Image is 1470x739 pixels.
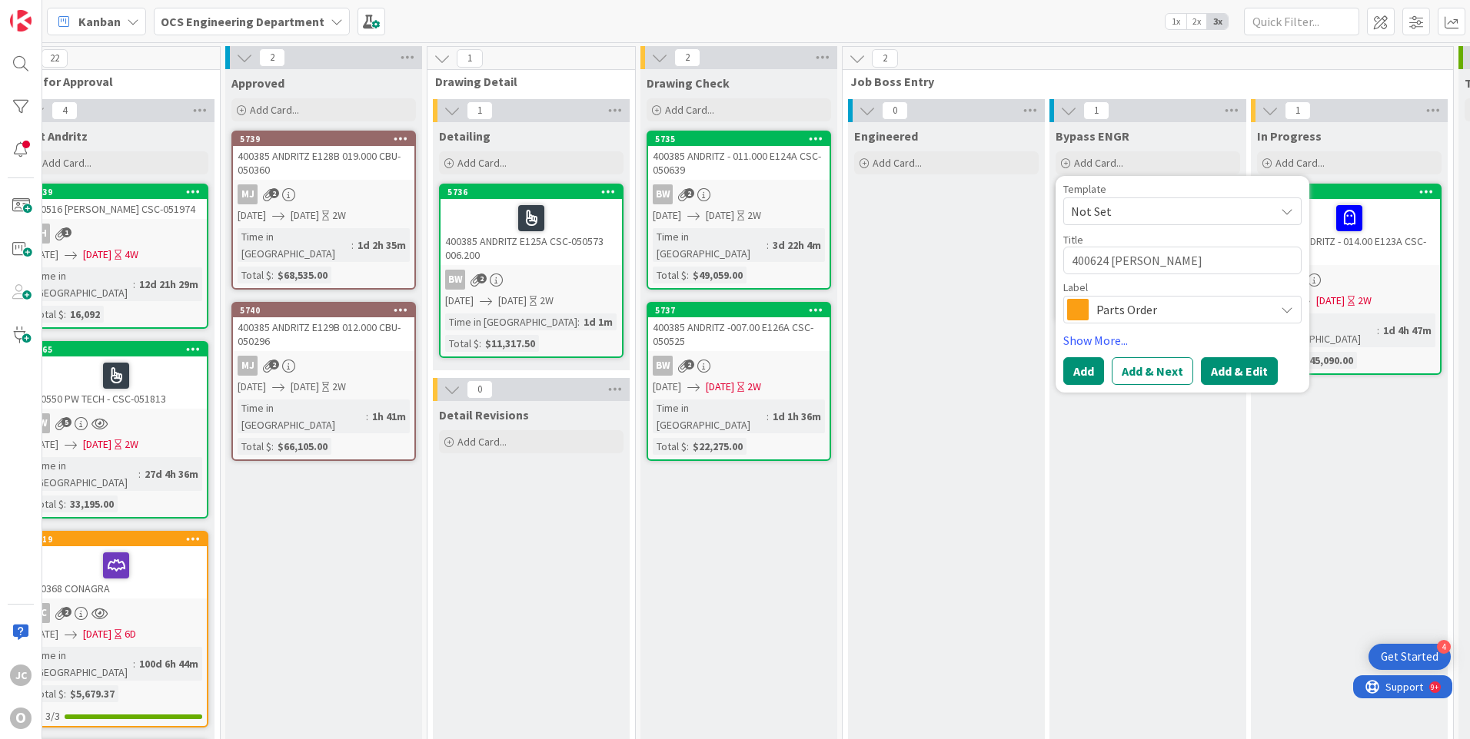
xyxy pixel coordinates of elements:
div: 5740 [233,303,414,317]
div: 400385 ANDRITZ E129B 012.000 CBU- 050296 [233,317,414,351]
div: Time in [GEOGRAPHIC_DATA] [238,228,351,262]
span: Drawing Check [647,75,730,91]
span: : [133,655,135,672]
div: 400385 ANDRITZ E125A CSC-050573 006.200 [441,199,622,265]
button: Add [1063,357,1104,385]
div: 1d 1m [580,313,617,330]
span: Add Card... [873,156,922,170]
div: $5,679.37 [66,685,118,702]
span: 0 [467,380,493,399]
div: 5737400385 ANDRITZ -007.00 E126A CSC-050525 [648,303,830,351]
span: : [767,237,769,254]
a: 5865400550 PW TECH - CSC-051813BW[DATE][DATE]2WTime in [GEOGRAPHIC_DATA]:27d 4h 36mTotal $:33,195.00 [24,341,208,519]
a: 5735400385 ANDRITZ - 011.000 E124A CSC- 050639BW[DATE][DATE]2WTime in [GEOGRAPHIC_DATA]:3d 22h 4m... [647,131,831,290]
span: [DATE] [83,626,111,642]
div: Time in [GEOGRAPHIC_DATA] [653,228,767,262]
span: : [1377,322,1379,339]
div: Time in [GEOGRAPHIC_DATA] [30,267,133,301]
span: : [138,466,141,482]
div: 5719 [25,532,207,546]
span: [DATE] [706,379,734,395]
div: 2W [332,379,346,395]
div: BW [1259,270,1440,290]
span: : [271,438,274,455]
span: 1 [62,227,72,237]
div: Total $ [653,438,687,455]
div: $66,105.00 [274,438,331,455]
div: 5865 [25,343,207,356]
span: : [271,267,274,283]
span: : [64,685,66,702]
span: [DATE] [653,207,681,224]
span: : [64,495,66,512]
div: 5839400516 [PERSON_NAME] CSC-051974 [25,185,207,219]
div: 5839 [32,187,207,197]
div: 400550 PW TECH - CSC-051813 [25,356,207,409]
span: [DATE] [291,207,319,224]
div: 5719 [32,534,207,545]
div: 400368 CONAGRA [25,546,207,598]
span: [DATE] [498,293,527,309]
div: 2W [540,293,554,309]
span: Add Card... [457,156,507,170]
span: 2 [269,360,279,369]
a: 5734400385 ANDRITZ - 014.00 E123A CSC-050744BW[DATE][DATE]2WTime in [GEOGRAPHIC_DATA]:1d 4h 47mTo... [1257,184,1442,375]
div: 16,092 [66,306,104,323]
div: JC [10,664,32,686]
span: 2 [477,273,487,283]
div: BW [653,356,673,376]
span: : [687,438,689,455]
div: 3d 22h 4m [769,237,825,254]
a: 5740400385 ANDRITZ E129B 012.000 CBU- 050296MJ[DATE][DATE]2WTime in [GEOGRAPHIC_DATA]:1h 41mTotal... [231,302,416,461]
div: 9+ [78,6,85,18]
div: Total $ [653,267,687,283]
span: 2x [1186,14,1207,29]
div: 1d 1h 36m [769,408,825,425]
span: 0 [882,101,908,120]
div: NC [25,603,207,623]
a: 5719400368 CONAGRANC[DATE][DATE]6DTime in [GEOGRAPHIC_DATA]:100d 6h 44mTotal $:$5,679.373/3 [24,531,208,727]
span: : [687,267,689,283]
span: 1x [1166,14,1186,29]
div: 5737 [655,305,830,316]
span: Detail Revisions [439,407,529,423]
div: 5736 [441,185,622,199]
button: Add & Edit [1201,357,1278,385]
div: BW [653,184,673,204]
span: : [366,408,368,425]
div: Open Get Started checklist, remaining modules: 4 [1369,644,1451,670]
div: 5734 [1259,185,1440,199]
span: 2 [62,607,72,617]
span: Add Card... [1074,156,1123,170]
span: Support [32,2,70,21]
div: MJ [238,356,258,376]
span: [DATE] [83,247,111,263]
div: 400516 [PERSON_NAME] CSC-051974 [25,199,207,219]
span: [DATE] [653,379,681,395]
span: Detailing [439,128,491,144]
div: Total $ [30,495,64,512]
textarea: 400624 [PERSON_NAME] [1063,247,1302,274]
div: $45,090.00 [1299,352,1357,369]
div: 5734400385 ANDRITZ - 014.00 E123A CSC-050744 [1259,185,1440,265]
span: 4 [52,101,78,120]
div: O [10,708,32,729]
span: Add Card... [1275,156,1325,170]
div: 2W [125,436,138,452]
span: [DATE] [238,379,266,395]
span: 2 [674,48,700,67]
label: Title [1063,233,1083,247]
span: 3/3 [45,708,60,724]
span: : [64,306,66,323]
span: 22 [42,49,68,68]
div: Total $ [30,306,64,323]
div: 4 [1437,640,1451,654]
div: 1d 2h 35m [354,237,410,254]
div: 5740 [240,305,414,316]
span: [DATE] [238,207,266,224]
div: 5839 [25,185,207,199]
button: Add & Next [1112,357,1193,385]
span: In Progress [1257,128,1322,144]
span: [DATE] [445,293,474,309]
div: 5739400385 ANDRITZ E128B 019.000 CBU- 050360 [233,132,414,180]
